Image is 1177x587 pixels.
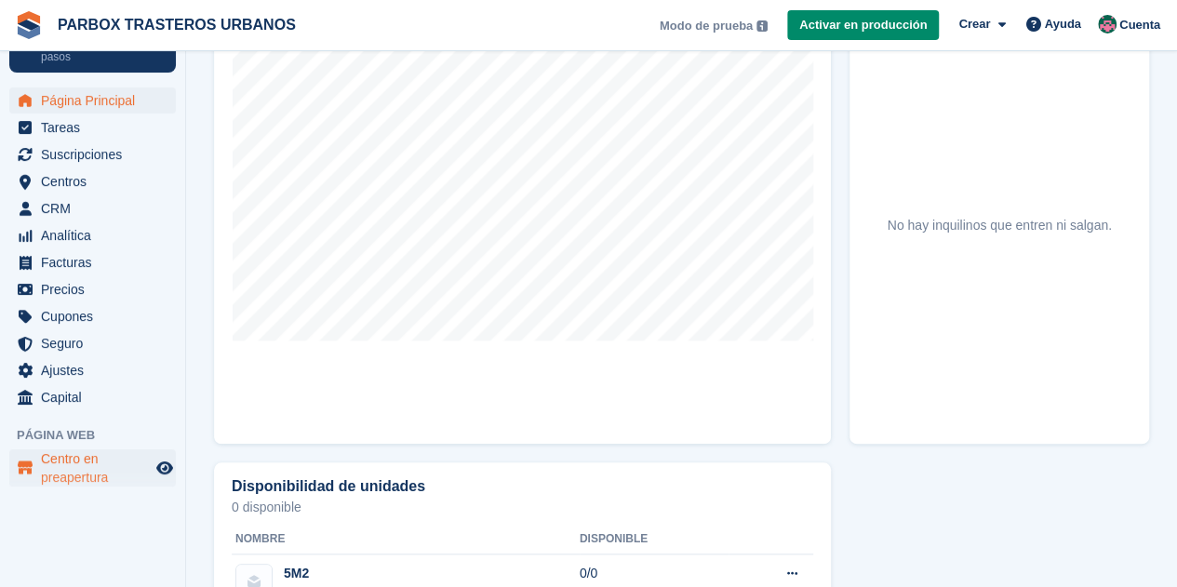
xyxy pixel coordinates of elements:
[9,114,176,140] a: menu
[9,276,176,302] a: menu
[41,449,153,487] span: Centro en preapertura
[9,249,176,275] a: menu
[9,87,176,113] a: menu
[41,330,153,356] span: Seguro
[41,357,153,383] span: Ajustes
[9,168,176,194] a: menu
[17,426,185,445] span: Página web
[756,20,768,32] img: icon-info-grey-7440780725fd019a000dd9b08b2336e03edf1995a4989e88bcd33f0948082b44.svg
[580,525,729,554] th: Disponible
[41,195,153,221] span: CRM
[958,15,990,33] span: Crear
[9,330,176,356] a: menu
[9,384,176,410] a: menu
[9,303,176,329] a: menu
[1119,16,1160,34] span: Cuenta
[41,141,153,167] span: Suscripciones
[888,216,1112,235] div: No hay inquilinos que entren ni salgan.
[41,303,153,329] span: Cupones
[799,16,927,34] span: Activar en producción
[232,478,425,495] h2: Disponibilidad de unidades
[41,87,153,113] span: Página Principal
[232,525,580,554] th: Nombre
[41,384,153,410] span: Capital
[284,564,383,583] div: 5M2
[154,457,176,479] a: Vista previa de la tienda
[41,276,153,302] span: Precios
[9,222,176,248] a: menu
[9,449,176,487] a: menú
[232,500,813,514] p: 0 disponible
[41,168,153,194] span: Centros
[1098,15,1117,33] img: Jose Manuel
[41,249,153,275] span: Facturas
[1045,15,1081,33] span: Ayuda
[41,222,153,248] span: Analítica
[50,9,303,40] a: PARBOX TRASTEROS URBANOS
[15,11,43,39] img: stora-icon-8386f47178a22dfd0bd8f6a31ec36ba5ce8667c1dd55bd0f319d3a0aa187defe.svg
[9,141,176,167] a: menu
[9,357,176,383] a: menu
[41,114,153,140] span: Tareas
[787,10,939,41] a: Activar en producción
[9,195,176,221] a: menu
[660,17,753,35] span: Modo de prueba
